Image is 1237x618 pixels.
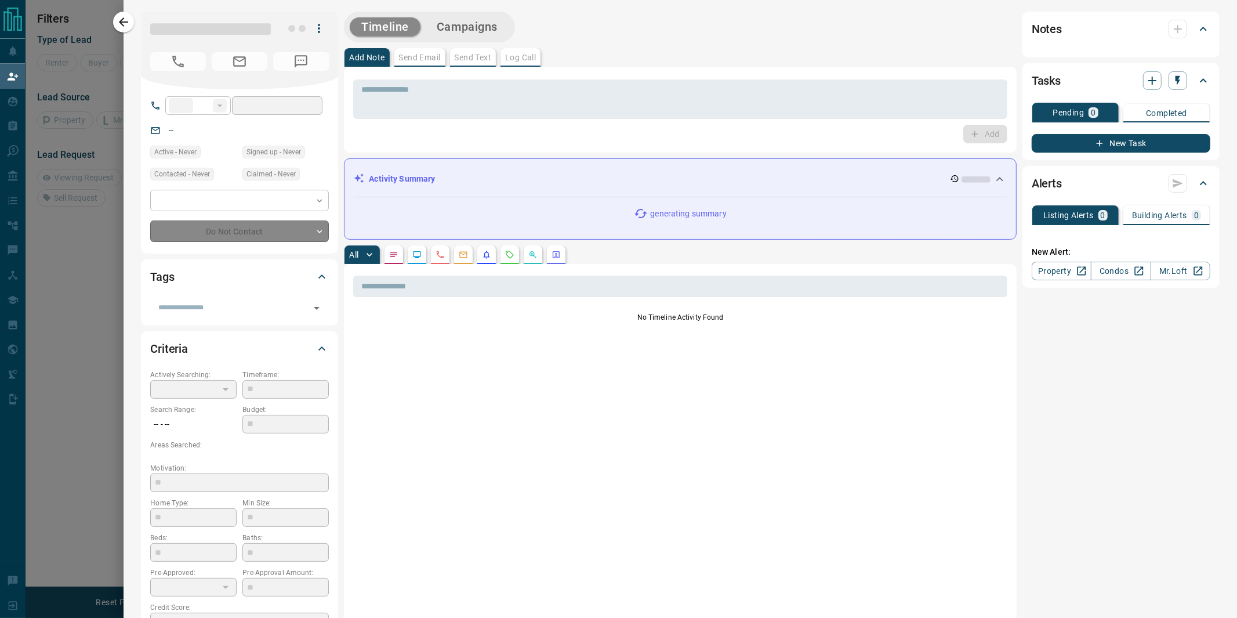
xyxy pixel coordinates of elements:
[552,250,561,259] svg: Agent Actions
[349,251,358,259] p: All
[150,568,237,578] p: Pre-Approved:
[212,52,267,71] span: No Email
[150,263,329,291] div: Tags
[1091,109,1095,117] p: 0
[150,440,329,450] p: Areas Searched:
[150,404,237,415] p: Search Range:
[1132,211,1187,219] p: Building Alerts
[1032,15,1210,43] div: Notes
[150,498,237,508] p: Home Type:
[242,533,329,543] p: Baths:
[389,250,398,259] svg: Notes
[150,52,206,71] span: No Number
[1032,174,1062,193] h2: Alerts
[150,533,237,543] p: Beds:
[1032,169,1210,197] div: Alerts
[1151,262,1210,280] a: Mr.Loft
[169,125,173,135] a: --
[150,463,329,474] p: Motivation:
[1032,20,1062,38] h2: Notes
[436,250,445,259] svg: Calls
[369,173,435,185] p: Activity Summary
[150,268,174,286] h2: Tags
[412,250,422,259] svg: Lead Browsing Activity
[273,52,329,71] span: No Number
[354,168,1007,190] div: Activity Summary
[349,53,384,62] p: Add Note
[150,221,329,242] div: Do Not Contact
[353,312,1007,323] p: No Timeline Activity Found
[1101,211,1105,219] p: 0
[242,404,329,415] p: Budget:
[242,568,329,578] p: Pre-Approval Amount:
[242,498,329,508] p: Min Size:
[1032,246,1210,258] p: New Alert:
[154,146,197,158] span: Active - Never
[425,17,509,37] button: Campaigns
[150,335,329,363] div: Criteria
[505,250,514,259] svg: Requests
[1032,67,1210,95] div: Tasks
[1194,211,1199,219] p: 0
[1043,211,1094,219] p: Listing Alerts
[150,370,237,380] p: Actively Searching:
[1146,109,1187,117] p: Completed
[1053,109,1084,117] p: Pending
[1032,134,1210,153] button: New Task
[482,250,491,259] svg: Listing Alerts
[309,300,325,316] button: Open
[154,168,210,180] span: Contacted - Never
[150,415,237,434] p: -- - --
[1032,262,1091,280] a: Property
[242,370,329,380] p: Timeframe:
[1032,71,1061,90] h2: Tasks
[650,208,726,220] p: generating summary
[459,250,468,259] svg: Emails
[150,602,329,613] p: Credit Score:
[150,339,188,358] h2: Criteria
[528,250,538,259] svg: Opportunities
[350,17,420,37] button: Timeline
[246,146,301,158] span: Signed up - Never
[1091,262,1151,280] a: Condos
[246,168,296,180] span: Claimed - Never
